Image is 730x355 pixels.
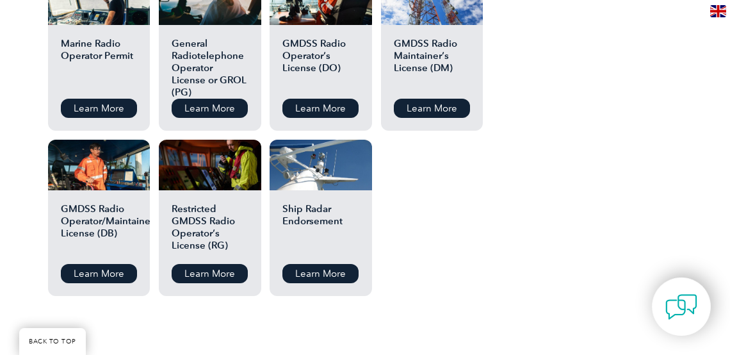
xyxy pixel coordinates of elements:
[394,38,470,89] h2: GMDSS Radio Maintainer’s License (DM)
[172,38,248,89] h2: General Radiotelephone Operator License or GROL (PG)
[282,203,359,254] h2: Ship Radar Endorsement
[282,264,359,283] a: Learn More
[61,38,137,89] h2: Marine Radio Operator Permit
[61,264,137,283] a: Learn More
[19,328,86,355] a: BACK TO TOP
[665,291,697,323] img: contact-chat.png
[61,203,137,254] h2: GMDSS Radio Operator/Maintainer License (DB)
[710,5,726,17] img: en
[172,264,248,283] a: Learn More
[172,203,248,254] h2: Restricted GMDSS Radio Operator’s License (RG)
[61,99,137,118] a: Learn More
[282,38,359,89] h2: GMDSS Radio Operator’s License (DO)
[394,99,470,118] a: Learn More
[282,99,359,118] a: Learn More
[172,99,248,118] a: Learn More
